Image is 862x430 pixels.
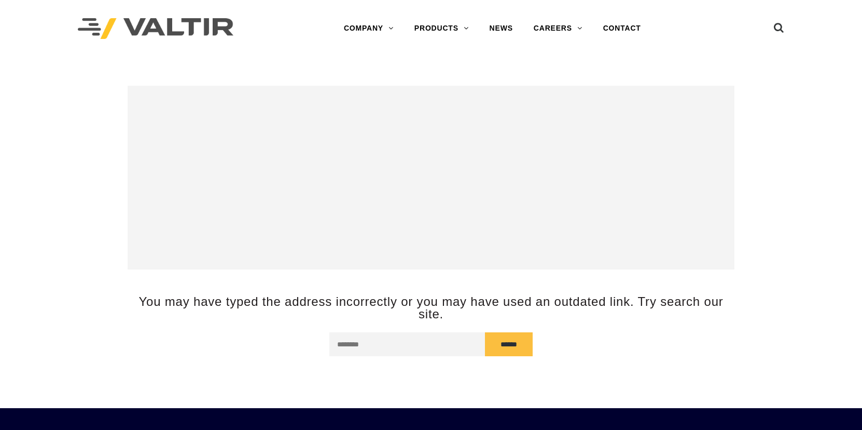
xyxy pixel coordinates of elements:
[593,18,651,39] a: CONTACT
[333,18,404,39] a: COMPANY
[143,138,719,150] h3: Page not found
[128,295,734,320] p: You may have typed the address incorrectly or you may have used an outdated link. Try search our ...
[523,18,593,39] a: CAREERS
[143,166,719,223] h1: 404
[78,18,233,39] img: Valtir
[479,18,523,39] a: NEWS
[404,18,479,39] a: PRODUCTS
